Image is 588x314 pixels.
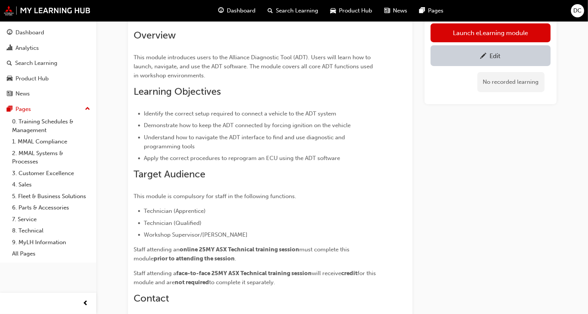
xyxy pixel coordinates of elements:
[134,292,169,304] span: Contact
[3,41,93,55] a: Analytics
[15,44,39,52] div: Analytics
[276,6,318,15] span: Search Learning
[177,270,312,277] span: face-to-face 25MY ASX Technical training session
[9,248,93,260] a: All Pages
[9,168,93,179] a: 3. Customer Excellence
[134,54,375,79] span: This module introduces users to the Alliance Diagnostic Tool (ADT). Users will learn how to launc...
[413,3,449,18] a: pages-iconPages
[7,60,12,67] span: search-icon
[15,89,30,98] div: News
[7,29,12,36] span: guage-icon
[9,148,93,168] a: 2. MMAL Systems & Processes
[180,246,300,253] span: online 25MY ASX Technical training session
[419,6,425,15] span: pages-icon
[574,6,582,15] span: DC
[85,104,90,114] span: up-icon
[7,106,12,113] span: pages-icon
[212,3,262,18] a: guage-iconDashboard
[324,3,378,18] a: car-iconProduct Hub
[9,191,93,202] a: 5. Fleet & Business Solutions
[384,6,390,15] span: news-icon
[330,6,336,15] span: car-icon
[134,29,176,41] span: Overview
[480,53,487,60] span: pencil-icon
[477,72,545,92] div: No recorded learning
[9,136,93,148] a: 1. MMAL Compliance
[144,155,340,162] span: Apply the correct procedures to reprogram an ECU using the ADT software
[431,45,551,66] a: Edit
[154,255,235,262] span: prior to attending the session
[15,59,57,68] div: Search Learning
[571,4,584,17] button: DC
[312,270,342,277] span: will receive
[262,3,324,18] a: search-iconSearch Learning
[431,23,551,42] a: Launch eLearning module
[342,270,358,277] span: credit
[7,75,12,82] span: car-icon
[3,24,93,102] button: DashboardAnalyticsSearch LearningProduct HubNews
[134,193,297,200] span: This module is compulsory for staff in the following functions.
[134,86,221,97] span: Learning Objectives
[15,28,44,37] div: Dashboard
[3,56,93,70] a: Search Learning
[378,3,413,18] a: news-iconNews
[7,45,12,52] span: chart-icon
[15,105,31,114] div: Pages
[175,279,209,286] span: not required
[9,214,93,225] a: 7. Service
[3,102,93,116] button: Pages
[144,122,351,129] span: Demonstrate how to keep the ADT connected by forcing ignition on the vehicle
[227,6,256,15] span: Dashboard
[134,270,177,277] span: Staff attending a
[339,6,372,15] span: Product Hub
[490,52,501,60] div: Edit
[9,116,93,136] a: 0. Training Schedules & Management
[144,134,347,150] span: Understand how to navigate the ADT interface to find and use diagnostic and programming tools
[3,26,93,40] a: Dashboard
[218,6,224,15] span: guage-icon
[134,168,206,180] span: Target Audience
[144,208,206,214] span: Technician (Apprentice)
[144,220,202,226] span: Technician (Qualified)
[235,255,237,262] span: .
[7,91,12,97] span: news-icon
[209,279,276,286] span: to complete it separately.
[9,179,93,191] a: 4. Sales
[144,110,337,117] span: Identify the correct setup required to connect a vehicle to the ADT system
[428,6,443,15] span: Pages
[9,202,93,214] a: 6. Parts & Accessories
[15,74,49,83] div: Product Hub
[134,246,180,253] span: Staff attending an
[4,6,91,15] img: mmal
[83,299,89,308] span: prev-icon
[9,237,93,248] a: 9. MyLH Information
[3,87,93,101] a: News
[3,72,93,86] a: Product Hub
[144,231,248,238] span: Workshop Supervisor/[PERSON_NAME]
[9,225,93,237] a: 8. Technical
[268,6,273,15] span: search-icon
[393,6,407,15] span: News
